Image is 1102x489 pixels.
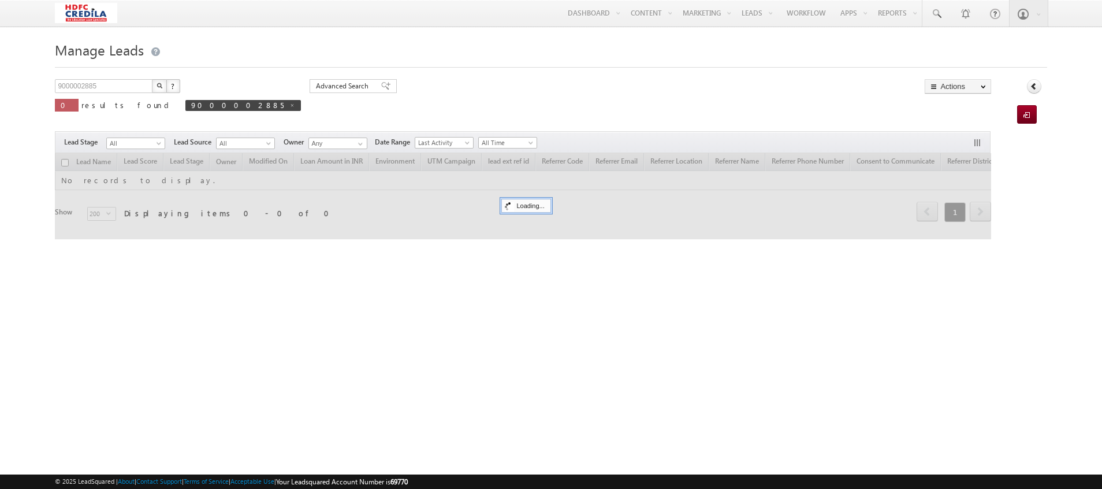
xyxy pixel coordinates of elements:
a: All [216,138,275,149]
button: Actions [925,79,991,94]
span: Date Range [375,137,415,147]
span: Advanced Search [316,81,372,91]
span: Your Leadsquared Account Number is [276,477,408,486]
span: All [217,138,271,149]
a: About [118,477,135,485]
span: All [107,138,162,149]
a: All Time [478,137,537,149]
span: Lead Stage [64,137,106,147]
span: Last Activity [415,138,470,148]
span: ? [171,81,176,91]
a: All [106,138,165,149]
span: Owner [284,137,308,147]
span: © 2025 LeadSquared | | | | | [55,476,408,487]
span: 0 [61,100,73,110]
span: 69770 [390,477,408,486]
span: results found [81,100,173,110]
a: Acceptable Use [230,477,274,485]
a: Show All Items [352,138,366,150]
a: Terms of Service [184,477,229,485]
img: Search [157,83,162,88]
a: Last Activity [415,137,474,149]
span: All Time [479,138,534,148]
input: Type to Search [308,138,367,149]
div: Loading... [501,199,550,213]
img: Custom Logo [55,3,117,23]
button: ? [166,79,180,93]
a: Contact Support [136,477,182,485]
span: Lead Source [174,137,216,147]
span: Manage Leads [55,40,144,59]
span: 9000002885 [191,100,284,110]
